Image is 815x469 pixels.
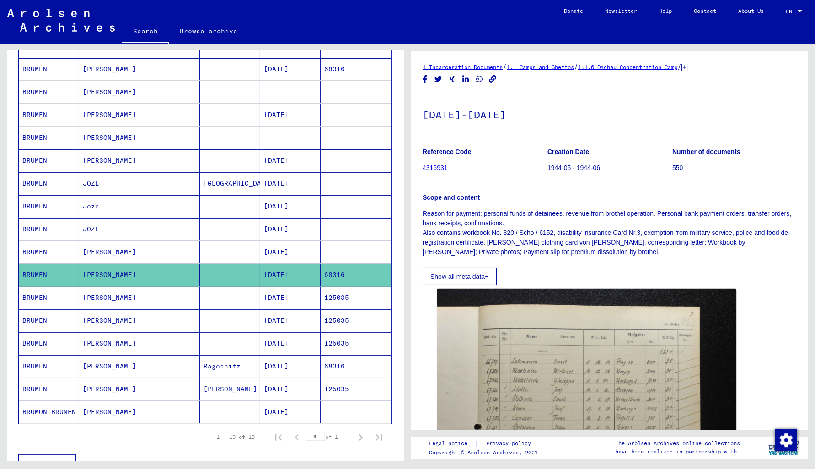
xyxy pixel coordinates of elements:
mat-cell: [PERSON_NAME] [79,401,139,423]
mat-cell: [GEOGRAPHIC_DATA] [200,172,260,195]
img: Change consent [775,429,797,451]
p: 550 [672,163,797,173]
button: Share on Facebook [420,74,430,85]
mat-cell: 125035 [321,378,391,400]
img: Arolsen_neg.svg [7,9,115,32]
p: Copyright © Arolsen Archives, 2021 [429,448,542,457]
mat-cell: [PERSON_NAME] [79,378,139,400]
button: First page [269,428,288,446]
button: Share on Twitter [434,74,443,85]
span: EN [786,8,796,15]
mat-cell: 68316 [321,58,391,80]
mat-cell: [PERSON_NAME] [79,332,139,355]
mat-cell: 125035 [321,287,391,309]
mat-cell: [PERSON_NAME] [200,378,260,400]
p: The Arolsen Archives online collections [615,439,740,448]
b: Scope and content [423,194,480,201]
mat-cell: 125035 [321,332,391,355]
mat-cell: Joze [79,195,139,218]
mat-cell: [PERSON_NAME] [79,149,139,172]
mat-cell: BRUMEN [19,127,79,149]
b: Creation Date [547,148,589,155]
mat-cell: [DATE] [260,172,321,195]
mat-cell: [DATE] [260,332,321,355]
mat-cell: [PERSON_NAME] [79,355,139,378]
button: Show all meta data [423,268,497,285]
mat-cell: BRUMON BRUMEN [19,401,79,423]
div: of 1 [306,432,352,441]
b: Number of documents [672,148,740,155]
mat-cell: BRUMEN [19,378,79,400]
mat-cell: [DATE] [260,195,321,218]
mat-cell: [DATE] [260,355,321,378]
mat-cell: [DATE] [260,241,321,263]
p: Reason for payment: personal funds of detainees, revenue from brothel operation. Personal bank pa... [423,209,797,257]
mat-cell: [PERSON_NAME] [79,287,139,309]
mat-cell: BRUMEN [19,241,79,263]
mat-cell: BRUMEN [19,104,79,126]
mat-cell: BRUMEN [19,149,79,172]
span: / [503,63,507,71]
span: / [574,63,578,71]
mat-cell: [PERSON_NAME] [79,241,139,263]
b: Reference Code [423,148,472,155]
mat-cell: [DATE] [260,218,321,240]
mat-cell: [DATE] [260,58,321,80]
mat-cell: [DATE] [260,401,321,423]
p: 1944-05 - 1944-06 [547,163,672,173]
a: 4316931 [423,164,448,171]
mat-cell: BRUMEN [19,58,79,80]
button: Previous page [288,428,306,446]
mat-cell: BRUMEN [19,309,79,332]
p: have been realized in partnership with [615,448,740,456]
img: yv_logo.png [767,436,801,459]
mat-cell: BRUMEN [19,218,79,240]
mat-cell: BRUMEN [19,195,79,218]
mat-cell: 68316 [321,355,391,378]
span: / [677,63,681,71]
a: Browse archive [169,20,248,42]
mat-cell: BRUMEN [19,81,79,103]
mat-cell: [PERSON_NAME] [79,58,139,80]
mat-cell: [DATE] [260,309,321,332]
div: 1 – 19 of 19 [216,433,255,441]
mat-cell: JOZE [79,218,139,240]
h1: [DATE]-[DATE] [423,94,797,134]
button: Share on Xing [447,74,457,85]
mat-cell: BRUMEN [19,172,79,195]
div: | [429,439,542,448]
mat-cell: [DATE] [260,149,321,172]
mat-cell: [PERSON_NAME] [79,309,139,332]
mat-cell: [DATE] [260,104,321,126]
mat-cell: BRUMEN [19,287,79,309]
mat-cell: BRUMEN [19,355,79,378]
button: Share on WhatsApp [475,74,484,85]
button: Share on LinkedIn [461,74,471,85]
mat-cell: [PERSON_NAME] [79,104,139,126]
a: Search [122,20,169,44]
a: 1.1.6 Dachau Concentration Camp [578,64,677,70]
a: 1 Incarceration Documents [423,64,503,70]
mat-cell: 125035 [321,309,391,332]
a: Legal notice [429,439,475,448]
mat-cell: BRUMEN [19,264,79,286]
div: Change consent [775,429,797,451]
button: Last page [370,428,388,446]
mat-cell: Ragosnitz [200,355,260,378]
mat-cell: [DATE] [260,378,321,400]
mat-cell: [DATE] [260,287,321,309]
button: Next page [352,428,370,446]
a: 1.1 Camps and Ghettos [507,64,574,70]
a: Privacy policy [479,439,542,448]
button: Copy link [488,74,498,85]
mat-cell: 68316 [321,264,391,286]
mat-cell: [PERSON_NAME] [79,127,139,149]
mat-cell: [DATE] [260,264,321,286]
mat-cell: BRUMEN [19,332,79,355]
mat-cell: [PERSON_NAME] [79,264,139,286]
span: Show less [26,459,63,467]
mat-cell: JOZE [79,172,139,195]
mat-cell: [PERSON_NAME] [79,81,139,103]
